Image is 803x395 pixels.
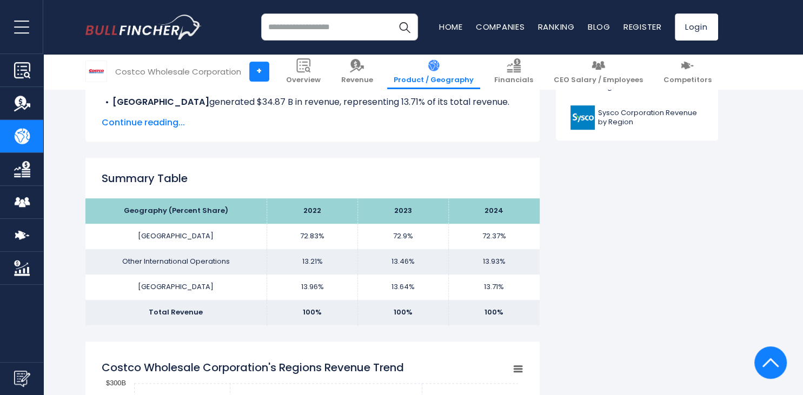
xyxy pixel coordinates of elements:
a: Product / Geography [387,54,480,89]
td: 13.93% [449,249,540,275]
td: 72.83% [267,224,358,249]
a: Companies [476,21,525,32]
span: Overview [286,76,321,85]
a: Financials [488,54,540,89]
li: generated $34.87 B in revenue, representing 13.71% of its total revenue. [102,96,523,109]
span: Sysco Corporation Revenue by Region [598,109,704,127]
td: 100% [358,300,449,325]
text: $300B [106,379,126,387]
a: CEO Salary / Employees [547,54,649,89]
a: + [249,62,269,82]
a: Register [623,21,662,32]
h2: Summary Table [102,170,523,186]
a: Home [439,21,463,32]
a: Go to homepage [85,15,202,39]
th: 2023 [358,198,449,224]
td: 72.37% [449,224,540,249]
a: Blog [588,21,610,32]
span: Revenue [341,76,373,85]
span: Financials [494,76,533,85]
a: Competitors [657,54,718,89]
a: Overview [280,54,327,89]
span: Competitors [663,76,712,85]
span: Product / Geography [394,76,474,85]
td: 13.21% [267,249,358,275]
td: 13.46% [358,249,449,275]
b: Other International Operations [112,109,250,121]
a: Ranking [538,21,575,32]
td: Total Revenue [85,300,267,325]
img: SYY logo [570,105,595,130]
td: 13.64% [358,275,449,300]
b: [GEOGRAPHIC_DATA] [112,96,209,108]
li: generated $35.44 B in revenue, representing 13.93% of its total revenue. [102,109,523,135]
button: Search [391,14,418,41]
a: Login [675,14,718,41]
td: [GEOGRAPHIC_DATA] [85,224,267,249]
th: 2024 [449,198,540,224]
td: 13.71% [449,275,540,300]
td: 100% [267,300,358,325]
th: 2022 [267,198,358,224]
span: Continue reading... [102,116,523,129]
th: Geography (Percent Share) [85,198,267,224]
img: bullfincher logo [85,15,202,39]
td: [GEOGRAPHIC_DATA] [85,275,267,300]
td: 13.96% [267,275,358,300]
a: Sysco Corporation Revenue by Region [564,103,710,132]
img: COST logo [86,61,107,82]
div: Costco Wholesale Corporation [115,65,241,78]
a: Revenue [335,54,380,89]
span: CEO Salary / Employees [554,76,643,85]
td: Other International Operations [85,249,267,275]
span: Keurig Dr Pepper Revenue by Region [598,73,704,92]
td: 100% [449,300,540,325]
td: 72.9% [358,224,449,249]
tspan: Costco Wholesale Corporation's Regions Revenue Trend [102,360,404,375]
